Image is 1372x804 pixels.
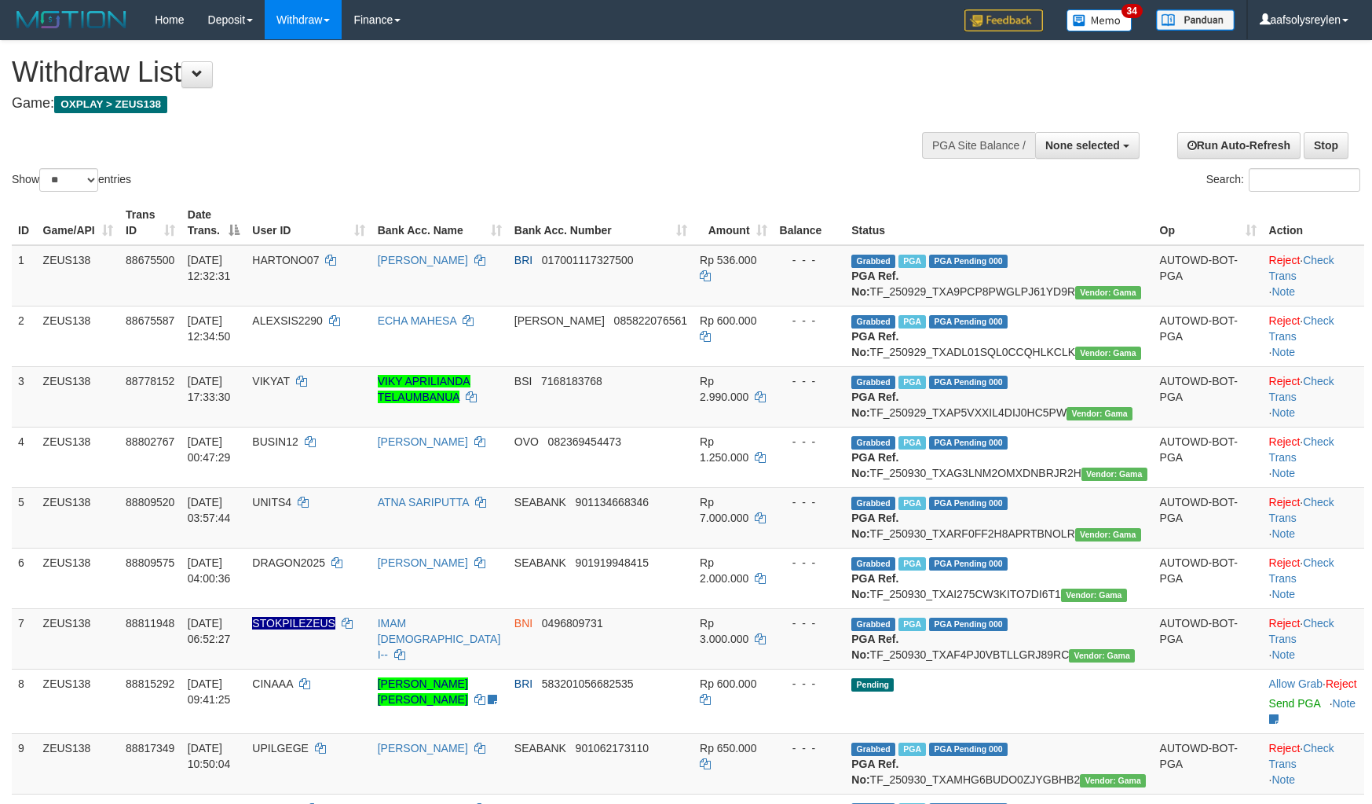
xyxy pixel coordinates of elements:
[929,436,1008,450] span: PGA Pending
[37,427,119,487] td: ZEUS138
[614,314,687,327] span: Copy 085822076561 to clipboard
[1045,139,1120,152] span: None selected
[12,96,899,112] h4: Game:
[898,743,926,756] span: Marked by aafsolysreylen
[1154,366,1263,427] td: AUTOWD-BOT-PGA
[700,617,748,645] span: Rp 3.000.000
[12,200,37,245] th: ID
[252,677,292,690] span: CINAAA
[514,742,566,754] span: SEABANK
[1271,467,1295,479] a: Note
[851,557,895,571] span: Grabbed
[1154,733,1263,794] td: AUTOWD-BOT-PGA
[252,617,335,630] span: Nama rekening ada tanda titik/strip, harap diedit
[246,200,371,245] th: User ID: activate to sort column ascending
[1333,697,1356,710] a: Note
[12,548,37,608] td: 6
[1154,427,1263,487] td: AUTOWD-BOT-PGA
[929,618,1008,631] span: PGA Pending
[1154,487,1263,548] td: AUTOWD-BOT-PGA
[929,255,1008,268] span: PGA Pending
[851,436,895,450] span: Grabbed
[851,743,895,756] span: Grabbed
[1271,648,1295,661] a: Note
[126,435,174,448] span: 88802767
[181,200,247,245] th: Date Trans.: activate to sort column descending
[780,373,840,389] div: - - -
[774,200,846,245] th: Balance
[188,742,231,770] span: [DATE] 10:50:04
[1154,200,1263,245] th: Op: activate to sort column ascending
[1156,9,1235,31] img: panduan.png
[371,200,508,245] th: Bank Acc. Name: activate to sort column ascending
[1269,254,1334,282] a: Check Trans
[845,306,1153,366] td: TF_250929_TXADL01SQL0CCQHLKCLK
[898,376,926,389] span: Marked by aafchomsokheang
[851,451,898,479] b: PGA Ref. No:
[1075,347,1141,360] span: Vendor URL: https://trx31.1velocity.biz
[851,633,898,661] b: PGA Ref. No:
[1263,366,1364,427] td: · ·
[693,200,774,245] th: Amount: activate to sort column ascending
[188,677,231,706] span: [DATE] 09:41:25
[12,487,37,548] td: 5
[1263,548,1364,608] td: · ·
[37,733,119,794] td: ZEUS138
[1269,375,1334,403] a: Check Trans
[851,618,895,631] span: Grabbed
[54,96,167,113] span: OXPLAY > ZEUS138
[188,254,231,282] span: [DATE] 12:32:31
[1154,306,1263,366] td: AUTOWD-BOT-PGA
[898,618,926,631] span: Marked by aafsreyleap
[780,434,840,450] div: - - -
[12,306,37,366] td: 2
[378,617,501,661] a: IMAM [DEMOGRAPHIC_DATA] I--
[12,245,37,307] td: 1
[1271,527,1295,540] a: Note
[126,254,174,266] span: 88675500
[700,556,748,585] span: Rp 2.000.000
[1326,677,1357,690] a: Reject
[845,548,1153,608] td: TF_250930_TXAI275CW3KITO7DI6T1
[1081,468,1147,481] span: Vendor URL: https://trx31.1velocity.biz
[378,254,468,266] a: [PERSON_NAME]
[845,487,1153,548] td: TF_250930_TXARF0FF2H8APRTBNOLR
[851,497,895,510] span: Grabbed
[514,617,532,630] span: BNI
[514,435,539,448] span: OVO
[1075,286,1141,299] span: Vendor URL: https://trx31.1velocity.biz
[542,677,634,690] span: Copy 583201056682535 to clipboard
[1154,548,1263,608] td: AUTOWD-BOT-PGA
[1269,375,1301,387] a: Reject
[780,555,840,571] div: - - -
[1121,4,1143,18] span: 34
[1249,168,1360,192] input: Search:
[851,572,898,600] b: PGA Ref. No:
[12,669,37,733] td: 8
[39,168,98,192] select: Showentries
[898,436,926,450] span: Marked by aafsreyleap
[378,496,469,508] a: ATNA SARIPUTTA
[1154,245,1263,307] td: AUTOWD-BOT-PGA
[845,427,1153,487] td: TF_250930_TXAG3LNM2OMXDNBRJR2H
[700,496,748,524] span: Rp 7.000.000
[1269,742,1334,770] a: Check Trans
[188,556,231,585] span: [DATE] 04:00:36
[1269,435,1334,464] a: Check Trans
[37,200,119,245] th: Game/API: activate to sort column ascending
[964,9,1043,31] img: Feedback.jpg
[252,556,325,569] span: DRAGON2025
[252,375,289,387] span: VIKYAT
[12,733,37,794] td: 9
[851,315,895,329] span: Grabbed
[1154,608,1263,669] td: AUTOWD-BOT-PGA
[37,245,119,307] td: ZEUS138
[12,366,37,427] td: 3
[37,306,119,366] td: ZEUS138
[188,496,231,524] span: [DATE] 03:57:44
[845,366,1153,427] td: TF_250929_TXAP5VXXIL4DIJ0HC5PW
[922,132,1035,159] div: PGA Site Balance /
[37,366,119,427] td: ZEUS138
[1035,132,1140,159] button: None selected
[126,556,174,569] span: 88809575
